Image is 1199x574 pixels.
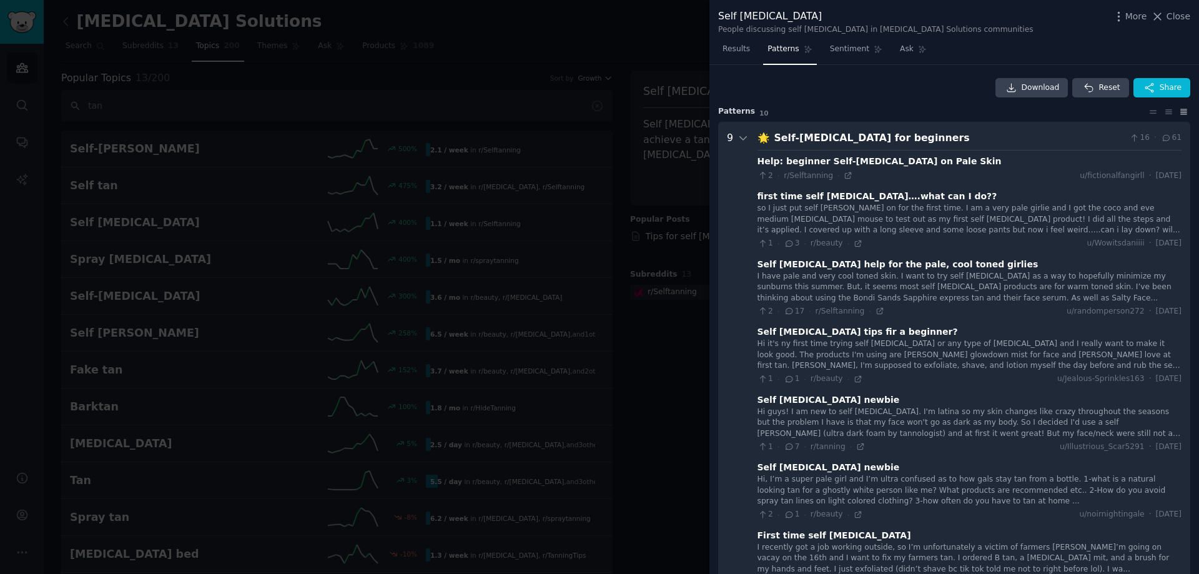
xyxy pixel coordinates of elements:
[784,238,799,249] span: 3
[811,510,843,518] span: r/beauty
[757,306,773,317] span: 2
[777,442,779,451] span: ·
[1156,374,1182,385] span: [DATE]
[718,39,754,65] a: Results
[757,442,773,453] span: 1
[900,44,914,55] span: Ask
[1125,10,1147,23] span: More
[1079,509,1144,520] span: u/noirnightingale
[1072,78,1128,98] button: Reset
[757,271,1182,304] div: I have pale and very cool toned skin. I want to try self [MEDICAL_DATA] as a way to hopefully min...
[1156,238,1182,249] span: [DATE]
[767,44,799,55] span: Patterns
[757,325,958,339] div: Self [MEDICAL_DATA] tips fir a beginner?
[804,375,806,383] span: ·
[757,474,1182,507] div: Hi, I’m a super pale girl and I’m ultra confused as to how gals stay tan from a bottle. 1-what is...
[784,306,804,317] span: 17
[757,171,773,182] span: 2
[1112,10,1147,23] button: More
[847,375,849,383] span: ·
[777,171,779,180] span: ·
[757,529,911,542] div: First time self [MEDICAL_DATA]
[718,9,1034,24] div: Self [MEDICAL_DATA]
[1149,442,1152,453] span: ·
[757,190,997,203] div: first time self [MEDICAL_DATA]….what can I do??
[811,442,846,451] span: r/tanning
[809,307,811,315] span: ·
[1080,171,1144,182] span: u/fictionalfangirll
[1161,132,1182,144] span: 61
[837,171,839,180] span: ·
[1149,374,1152,385] span: ·
[784,171,833,180] span: r/Selftanning
[1149,509,1152,520] span: ·
[804,442,806,451] span: ·
[995,78,1068,98] a: Download
[1156,442,1182,453] span: [DATE]
[1156,171,1182,182] span: [DATE]
[777,510,779,519] span: ·
[777,307,779,315] span: ·
[759,109,769,117] span: 10
[757,509,773,520] span: 2
[1129,132,1150,144] span: 16
[816,307,865,315] span: r/Selftanning
[847,239,849,248] span: ·
[777,375,779,383] span: ·
[1156,509,1182,520] span: [DATE]
[1098,82,1120,94] span: Reset
[757,339,1182,372] div: Hi it's ny first time trying self [MEDICAL_DATA] or any type of [MEDICAL_DATA] and I really want ...
[1087,238,1145,249] span: u/Wowitsdaniiii
[896,39,931,65] a: Ask
[757,203,1182,236] div: so I just put self [PERSON_NAME] on for the first time. I am a very pale girlie and I got the coc...
[774,131,1125,146] div: Self-[MEDICAL_DATA] for beginners
[826,39,887,65] a: Sentiment
[757,155,1002,168] div: Help: beginner Self-[MEDICAL_DATA] on Pale Skin
[850,442,852,451] span: ·
[847,510,849,519] span: ·
[804,510,806,519] span: ·
[784,442,799,453] span: 7
[718,106,755,117] span: Pattern s
[1133,78,1190,98] button: Share
[1156,306,1182,317] span: [DATE]
[1057,374,1145,385] span: u/Jealous-Sprinkles163
[784,509,799,520] span: 1
[869,307,871,315] span: ·
[723,44,750,55] span: Results
[777,239,779,248] span: ·
[830,44,869,55] span: Sentiment
[1067,306,1145,317] span: u/randomperson272
[757,258,1039,271] div: Self [MEDICAL_DATA] help for the pale, cool toned girlies
[1160,82,1182,94] span: Share
[811,239,843,247] span: r/beauty
[804,239,806,248] span: ·
[757,132,770,144] span: 🌟
[784,374,799,385] span: 1
[1154,132,1157,144] span: ·
[1022,82,1060,94] span: Download
[757,461,900,474] div: Self [MEDICAL_DATA] newbie
[757,238,773,249] span: 1
[757,374,773,385] span: 1
[1149,238,1152,249] span: ·
[1060,442,1145,453] span: u/Illustrious_Scar5291
[1151,10,1190,23] button: Close
[757,393,900,407] div: Self [MEDICAL_DATA] newbie
[757,407,1182,440] div: Hi guys! I am new to self [MEDICAL_DATA]. I'm latina so my skin changes like crazy throughout the...
[763,39,816,65] a: Patterns
[718,24,1034,36] div: People discussing self [MEDICAL_DATA] in [MEDICAL_DATA] Solutions communities
[1149,171,1152,182] span: ·
[1149,306,1152,317] span: ·
[1167,10,1190,23] span: Close
[811,374,843,383] span: r/beauty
